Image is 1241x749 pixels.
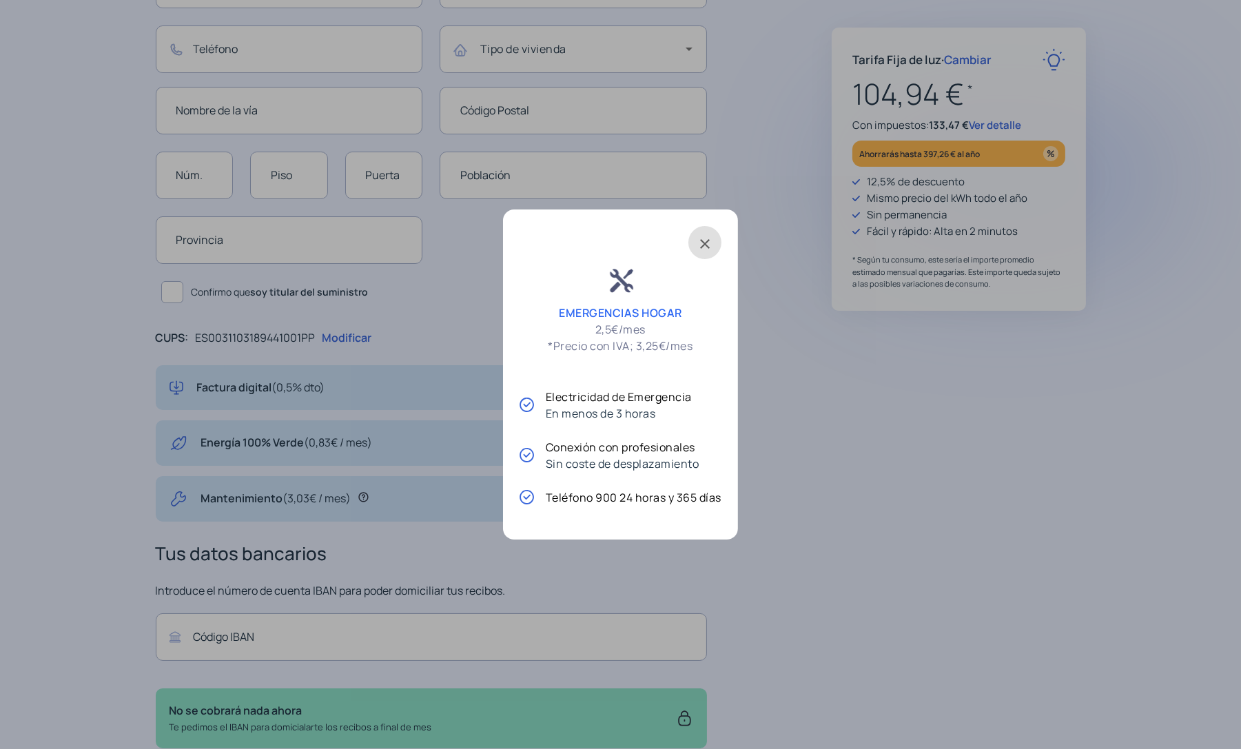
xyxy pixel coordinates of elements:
[546,455,699,472] p: Sin coste de desplazamiento
[546,489,721,506] p: Teléfono 900 24 horas y 365 días
[546,389,692,405] p: Electricidad de Emergencia
[548,321,693,354] p: 2,5€/mes
[548,338,693,354] span: *Precio con IVA; 3,25€/mes
[597,259,645,304] img: ico-emergencias-hogar.png
[546,439,699,455] p: Conexión con profesionales
[546,405,692,422] p: En menos de 3 horas
[559,305,682,321] p: EMERGENCIAS HOGAR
